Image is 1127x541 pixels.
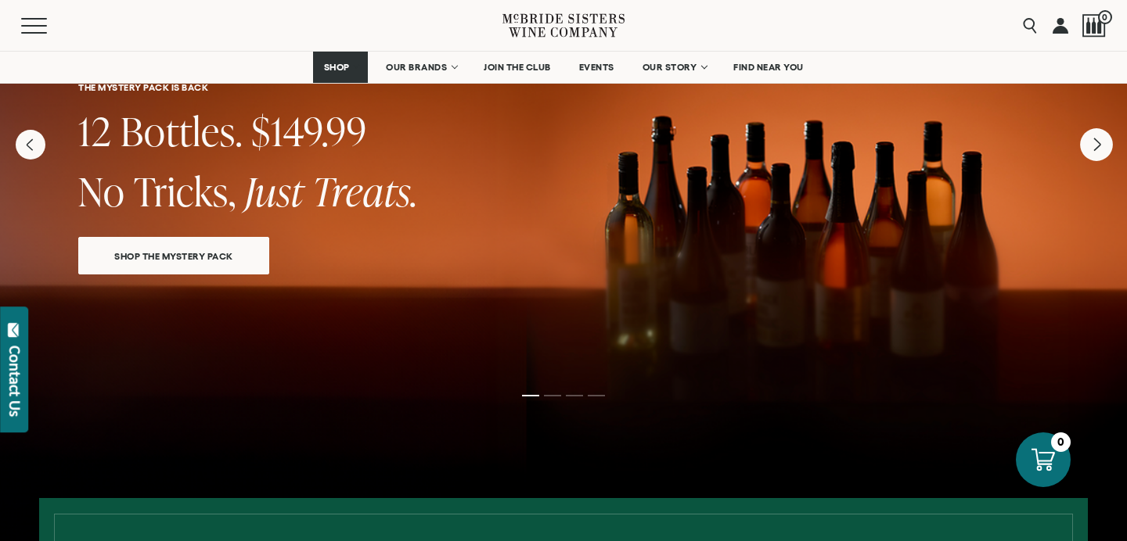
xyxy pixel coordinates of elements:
[723,52,814,83] a: FIND NEAR YOU
[78,82,1049,92] h6: THE MYSTERY PACK IS BACK
[544,395,561,396] li: Page dot 2
[1098,10,1112,24] span: 0
[245,164,304,218] span: Just
[313,52,368,83] a: SHOP
[78,164,125,218] span: No
[484,62,551,73] span: JOIN THE CLUB
[569,52,625,83] a: EVENTS
[134,164,236,218] span: Tricks,
[87,247,261,265] span: SHOP THE MYSTERY PACK
[7,346,23,417] div: Contact Us
[121,104,243,158] span: Bottles.
[733,62,804,73] span: FIND NEAR YOU
[16,130,45,159] button: Previous
[1080,128,1113,161] button: Next
[376,52,466,83] a: OUR BRANDS
[522,395,539,396] li: Page dot 1
[566,395,583,396] li: Page dot 3
[78,237,269,274] a: SHOP THE MYSTERY PACK
[473,52,561,83] a: JOIN THE CLUB
[386,62,447,73] span: OUR BRANDS
[632,52,716,83] a: OUR STORY
[1051,432,1071,452] div: 0
[323,62,350,73] span: SHOP
[643,62,697,73] span: OUR STORY
[588,395,605,396] li: Page dot 4
[312,164,418,218] span: Treats.
[251,104,367,158] span: $149.99
[78,104,112,158] span: 12
[21,18,77,34] button: Mobile Menu Trigger
[579,62,614,73] span: EVENTS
